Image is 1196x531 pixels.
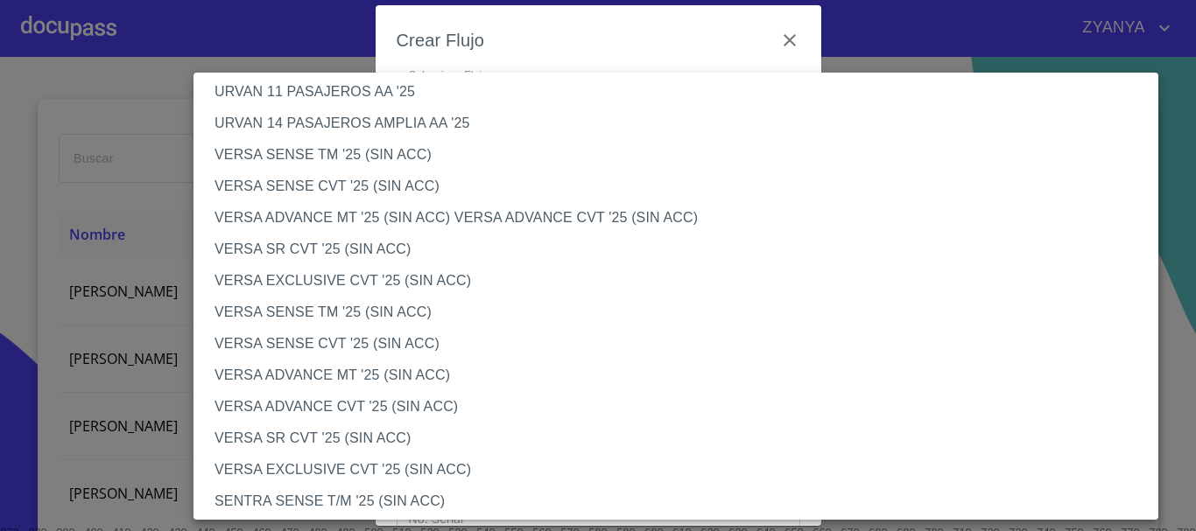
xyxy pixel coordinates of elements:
li: VERSA SENSE CVT '25 (SIN ACC) [193,328,1171,360]
li: VERSA SENSE TM '25 (SIN ACC) [193,139,1171,171]
li: SENTRA SENSE T/M '25 (SIN ACC) [193,486,1171,517]
li: VERSA SR CVT '25 (SIN ACC) [193,423,1171,454]
li: VERSA SENSE CVT '25 (SIN ACC) [193,171,1171,202]
li: VERSA ADVANCE MT '25 (SIN ACC) VERSA ADVANCE CVT '25 (SIN ACC) [193,202,1171,234]
li: URVAN 14 PASAJEROS AMPLIA AA '25 [193,108,1171,139]
li: URVAN 11 PASAJEROS AA '25 [193,76,1171,108]
li: VERSA EXCLUSIVE CVT '25 (SIN ACC) [193,265,1171,297]
li: VERSA ADVANCE MT '25 (SIN ACC) [193,360,1171,391]
li: VERSA SENSE TM '25 (SIN ACC) [193,297,1171,328]
li: VERSA EXCLUSIVE CVT '25 (SIN ACC) [193,454,1171,486]
li: VERSA SR CVT '25 (SIN ACC) [193,234,1171,265]
li: VERSA ADVANCE CVT '25 (SIN ACC) [193,391,1171,423]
